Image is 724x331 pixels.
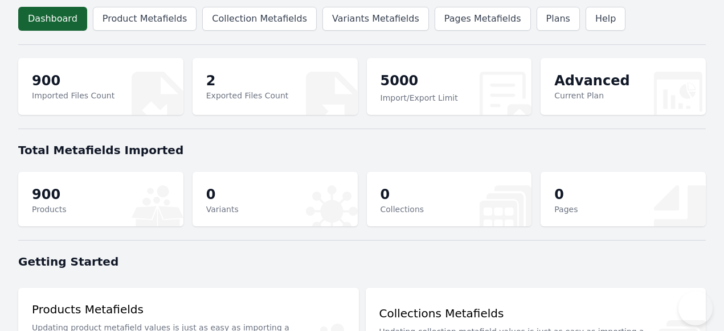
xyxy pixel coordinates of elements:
[206,185,239,204] p: 0
[381,204,424,215] p: Collections
[32,204,66,215] p: Products
[381,185,424,204] p: 0
[381,92,458,104] p: Import/Export Limit
[435,7,531,31] a: Pages Metafields
[93,7,197,31] a: Product Metafields
[554,204,578,215] p: Pages
[206,90,289,101] p: Exported Files Count
[32,185,66,204] p: 900
[18,254,706,270] h1: Getting Started
[381,72,458,92] p: 5000
[206,72,289,90] p: 2
[537,7,580,31] a: Plans
[554,90,629,101] p: Current Plan
[554,72,629,90] p: Advanced
[322,7,429,31] a: Variants Metafields
[32,72,114,90] p: 900
[678,291,713,325] iframe: Toggle Customer Support
[554,185,578,204] p: 0
[32,90,114,101] p: Imported Files Count
[202,7,317,31] a: Collection Metafields
[206,204,239,215] p: Variants
[586,7,625,31] a: Help
[18,142,706,158] h1: Total Metafields Imported
[18,7,87,31] a: Dashboard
